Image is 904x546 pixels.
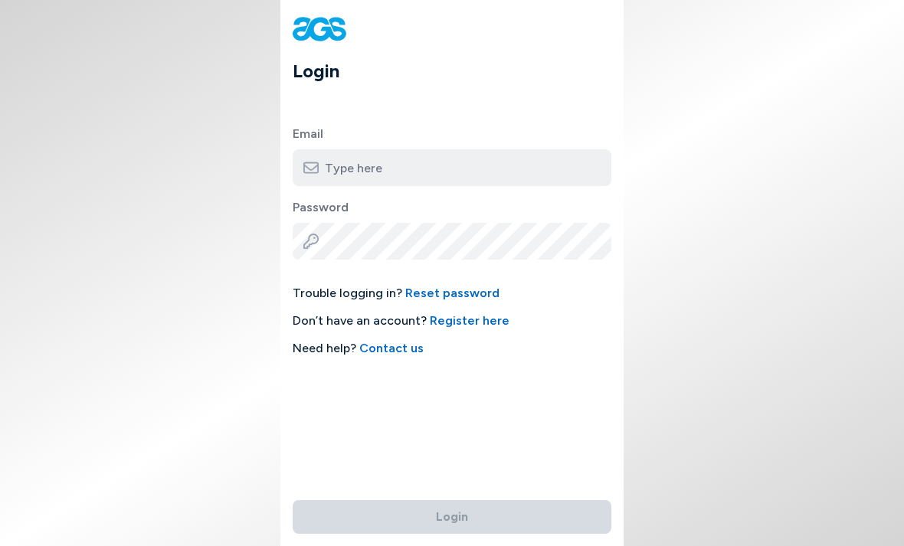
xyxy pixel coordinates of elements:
label: Password [293,198,611,217]
a: Register here [430,313,509,328]
span: Don’t have an account? [293,312,611,330]
a: Reset password [405,286,499,300]
a: Contact us [359,341,424,355]
button: Login [293,500,611,534]
label: Email [293,125,611,143]
span: Need help? [293,339,611,358]
span: Trouble logging in? [293,284,611,302]
h1: Login [293,57,624,85]
input: Type here [293,149,611,186]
